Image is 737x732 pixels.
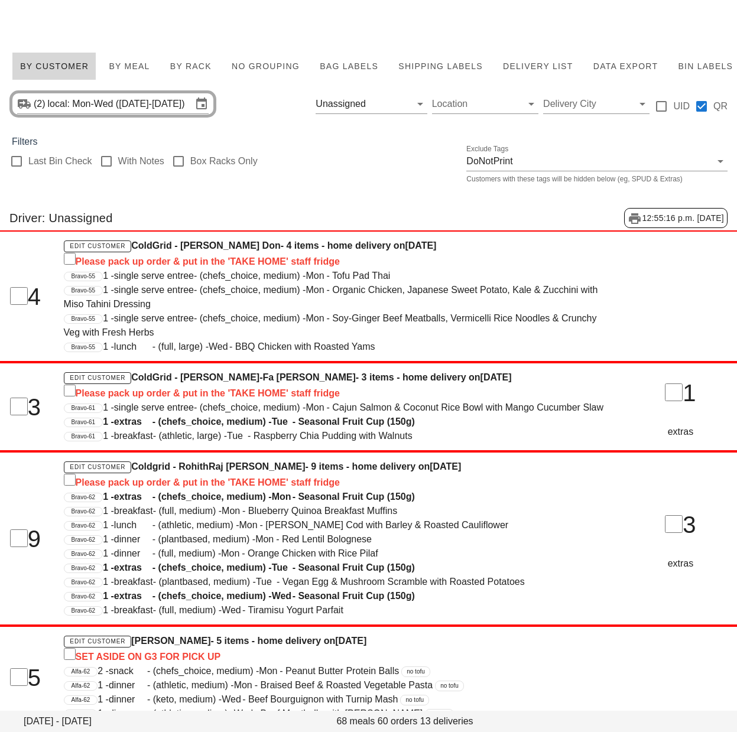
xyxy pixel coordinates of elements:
span: single serve entree [114,283,194,297]
a: Edit Customer [64,240,132,252]
span: No grouping [231,61,300,71]
button: By Customer [12,52,96,80]
span: Wed [234,707,255,721]
label: With Notes [118,155,164,167]
span: Wed [272,589,293,603]
div: Delivery City [543,95,650,113]
span: Mon [306,401,326,415]
a: Edit Customer [64,461,132,473]
label: Exclude Tags [466,145,508,154]
span: extras [114,589,152,603]
div: 3 [625,507,736,542]
span: 1 - - (plantbased, medium) - - Red Lentil Bolognese [103,534,372,544]
span: Bravo-62 [72,522,96,530]
span: Bravo-62 [72,607,96,615]
span: 1 - - (athletic, medium) - - Beef Meatballs with [PERSON_NAME] [98,708,423,718]
span: Bravo-55 [72,272,96,281]
span: lunch [114,340,152,354]
span: extras [114,561,152,575]
div: Please pack up order & put in the 'TAKE HOME' staff fridge [64,474,611,490]
span: Bravo-55 [72,287,96,295]
span: 1 - - (athletic, medium) - - Braised Beef & Roasted Vegetable Pasta [98,680,433,690]
span: Bravo-61 [72,404,96,412]
a: Edit Customer [64,636,132,648]
span: [DATE] [335,636,366,646]
span: Bravo-62 [72,507,96,516]
span: Tue [272,561,293,575]
span: 1 - - (athletic, large) - - Raspberry Chia Pudding with Walnuts [103,431,413,441]
span: Mon [272,490,293,504]
span: Mon [255,532,276,546]
button: By Meal [101,52,157,80]
button: Bag Labels [312,52,386,80]
span: Bravo-62 [72,564,96,572]
span: By Customer [20,61,89,71]
span: Alfa-62 [72,668,90,676]
span: breakfast [114,575,153,589]
div: DoNotPrint [466,156,512,167]
span: extras [114,490,152,504]
span: By Rack [170,61,212,71]
span: Tue [227,429,248,443]
span: Wed [209,340,229,354]
span: Wed [222,692,242,707]
span: Alfa-62 [72,710,90,718]
span: 1 - - (full, medium) - - Orange Chicken with Rice Pilaf [103,548,378,558]
span: 1 - - (chefs_choice, medium) - - Seasonal Fruit Cup (150g) [103,492,415,502]
span: Bag Labels [319,61,378,71]
span: extras [114,415,152,429]
span: 1 - - (plantbased, medium) - - Vegan Egg & Mushroom Scramble with Roasted Potatoes [103,577,525,587]
span: Mon [234,678,255,692]
button: No grouping [224,52,307,80]
div: Unassigned [316,99,366,109]
span: Mon [306,283,326,297]
span: dinner [109,692,147,707]
div: Unassigned [316,95,427,113]
span: [DATE] [405,240,436,250]
button: Data Export [586,52,666,80]
span: 1 - - (full, medium) - - Tiramisu Yogurt Parfait [103,605,343,615]
span: lunch [114,518,152,532]
span: By Meal [108,61,150,71]
label: UID [673,100,690,112]
h4: [PERSON_NAME] - 5 items - home delivery on [64,634,611,664]
span: Bravo-62 [72,536,96,544]
div: Exclude TagsDoNotPrint [466,152,728,171]
span: breakfast [114,603,153,617]
span: Bravo-61 [72,432,96,441]
span: single serve entree [114,311,194,326]
span: Tue [272,415,293,429]
span: Bravo-62 [72,593,96,601]
label: QR [713,100,728,112]
span: 1 - - (chefs_choice, medium) - - Tofu Pad Thai [103,271,390,281]
span: Edit Customer [69,243,125,249]
a: Edit Customer [64,372,132,384]
span: Mon [222,504,242,518]
span: [DATE] [480,372,512,382]
span: breakfast [114,504,153,518]
span: Bravo-62 [72,578,96,587]
h4: ColdGrid - [PERSON_NAME] Don - 4 items - home delivery on [64,239,611,269]
button: Shipping Labels [391,52,491,80]
span: 1 - - (full, large) - - BBQ Chicken with Roasted Yams [103,341,375,352]
span: 2 - - (chefs_choice, medium) - - Peanut Butter Protein Balls [98,666,399,676]
span: Mon [306,269,326,283]
span: 1 - - (athletic, medium) - - [PERSON_NAME] Cod with Barley & Roasted Cauliflower [103,520,508,530]
span: Mon [221,546,242,561]
span: single serve entree [114,269,194,283]
span: 1 - - (chefs_choice, medium) - - Seasonal Fruit Cup (150g) [103,562,415,572]
span: Wed [222,603,242,617]
div: (2) [34,98,48,110]
span: 1 - - (chefs_choice, medium) - - Cajun Salmon & Coconut Rice Bowl with Mango Cucumber Slaw [103,402,603,412]
span: breakfast [114,429,153,443]
span: snack [109,664,147,678]
div: Customers with these tags will be hidden below (eg, SPUD & Extras) [466,175,728,183]
span: Bravo-55 [72,315,96,323]
span: dinner [109,707,147,721]
span: Edit Customer [69,464,125,470]
span: Mon [306,311,326,326]
span: 1 - - (full, medium) - - Blueberry Quinoa Breakfast Muffins [103,506,397,516]
span: Edit Customer [69,638,125,645]
div: Please pack up order & put in the 'TAKE HOME' staff fridge [64,385,611,401]
span: Tue [256,575,277,589]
